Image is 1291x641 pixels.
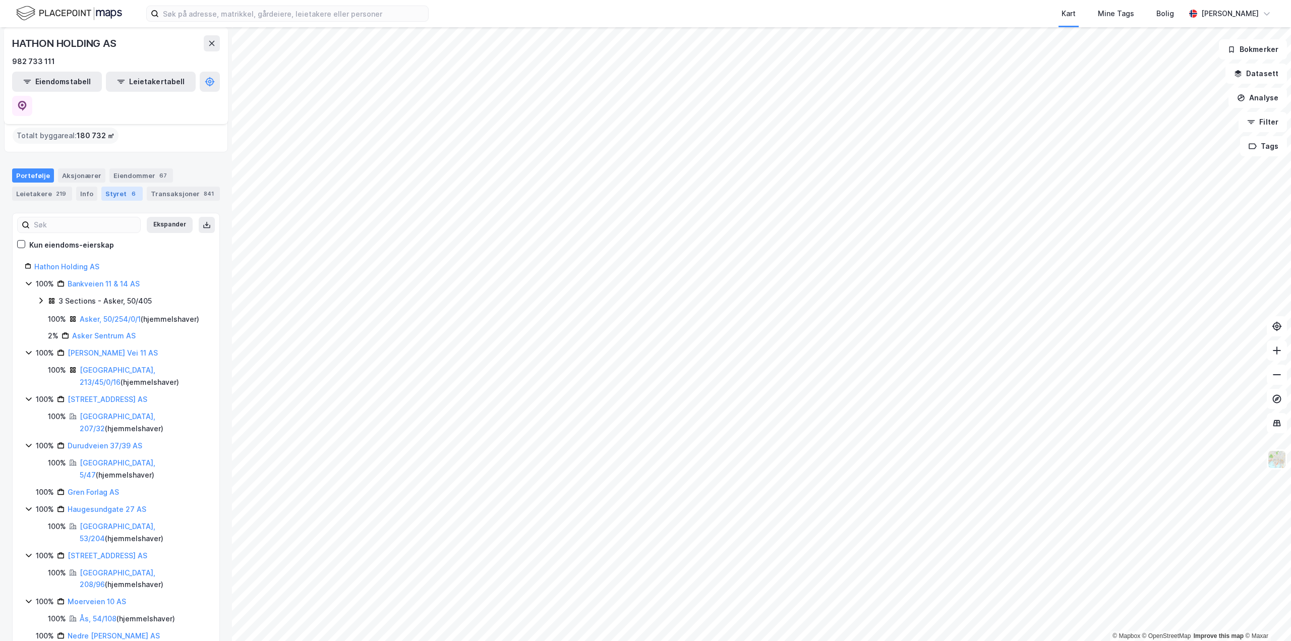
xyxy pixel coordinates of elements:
div: 100% [36,440,54,452]
img: logo.f888ab2527a4732fd821a326f86c7f29.svg [16,5,122,22]
a: OpenStreetMap [1142,632,1191,639]
div: 6 [129,189,139,199]
a: Moerveien 10 AS [68,597,126,606]
div: 100% [36,347,54,359]
div: 3 Sections - Asker, 50/405 [58,295,152,307]
button: Datasett [1225,64,1287,84]
iframe: Chat Widget [1241,593,1291,641]
div: 100% [36,550,54,562]
div: 100% [48,411,66,423]
div: 100% [48,567,66,579]
a: [STREET_ADDRESS] AS [68,395,147,403]
button: Leietakertabell [106,72,196,92]
div: Kart [1062,8,1076,20]
button: Tags [1240,136,1287,156]
div: 100% [36,486,54,498]
div: Kontrollprogram for chat [1241,593,1291,641]
div: 100% [48,313,66,325]
div: ( hjemmelshaver ) [80,457,207,481]
a: [STREET_ADDRESS] AS [68,551,147,560]
a: [GEOGRAPHIC_DATA], 53/204 [80,522,155,543]
div: Mine Tags [1098,8,1134,20]
div: 100% [48,364,66,376]
a: Durudveien 37/39 AS [68,441,142,450]
div: 100% [36,393,54,405]
div: ( hjemmelshaver ) [80,313,199,325]
a: [GEOGRAPHIC_DATA], 213/45/0/16 [80,366,155,386]
a: Haugesundgate 27 AS [68,505,146,513]
a: Nedre [PERSON_NAME] AS [68,631,160,640]
div: 100% [36,503,54,515]
span: 180 732 ㎡ [77,130,114,142]
div: 219 [54,189,68,199]
a: Hathon Holding AS [34,262,99,271]
a: [GEOGRAPHIC_DATA], 208/96 [80,568,155,589]
div: ( hjemmelshaver ) [80,613,175,625]
div: ( hjemmelshaver ) [80,364,207,388]
div: ( hjemmelshaver ) [80,567,207,591]
button: Ekspander [147,217,193,233]
a: [GEOGRAPHIC_DATA], 5/47 [80,458,155,479]
input: Søk [30,217,140,232]
div: [PERSON_NAME] [1201,8,1259,20]
a: [GEOGRAPHIC_DATA], 207/32 [80,412,155,433]
input: Søk på adresse, matrikkel, gårdeiere, leietakere eller personer [159,6,428,21]
a: Bankveien 11 & 14 AS [68,279,140,288]
div: 100% [48,520,66,533]
button: Analyse [1228,88,1287,108]
div: ( hjemmelshaver ) [80,520,207,545]
a: Mapbox [1112,632,1140,639]
div: Kun eiendoms-eierskap [29,239,114,251]
div: 67 [157,170,169,181]
div: 982 733 111 [12,55,55,68]
a: Asker, 50/254/0/1 [80,315,141,323]
div: Totalt byggareal : [13,128,119,144]
div: Transaksjoner [147,187,220,201]
div: Portefølje [12,168,54,183]
button: Eiendomstabell [12,72,102,92]
img: Z [1267,450,1286,469]
div: 2% [48,330,58,342]
div: ( hjemmelshaver ) [80,411,207,435]
div: 100% [48,613,66,625]
div: Info [76,187,97,201]
div: Styret [101,187,143,201]
div: Eiendommer [109,168,173,183]
a: Gren Forlag AS [68,488,119,496]
div: 841 [202,189,216,199]
a: Ås, 54/108 [80,614,116,623]
div: HATHON HOLDING AS [12,35,119,51]
div: 100% [36,278,54,290]
div: Bolig [1156,8,1174,20]
div: 100% [48,457,66,469]
div: Aksjonærer [58,168,105,183]
a: Asker Sentrum AS [72,331,136,340]
a: [PERSON_NAME] Vei 11 AS [68,348,158,357]
a: Improve this map [1194,632,1244,639]
button: Filter [1239,112,1287,132]
button: Bokmerker [1219,39,1287,60]
div: 100% [36,596,54,608]
div: Leietakere [12,187,72,201]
